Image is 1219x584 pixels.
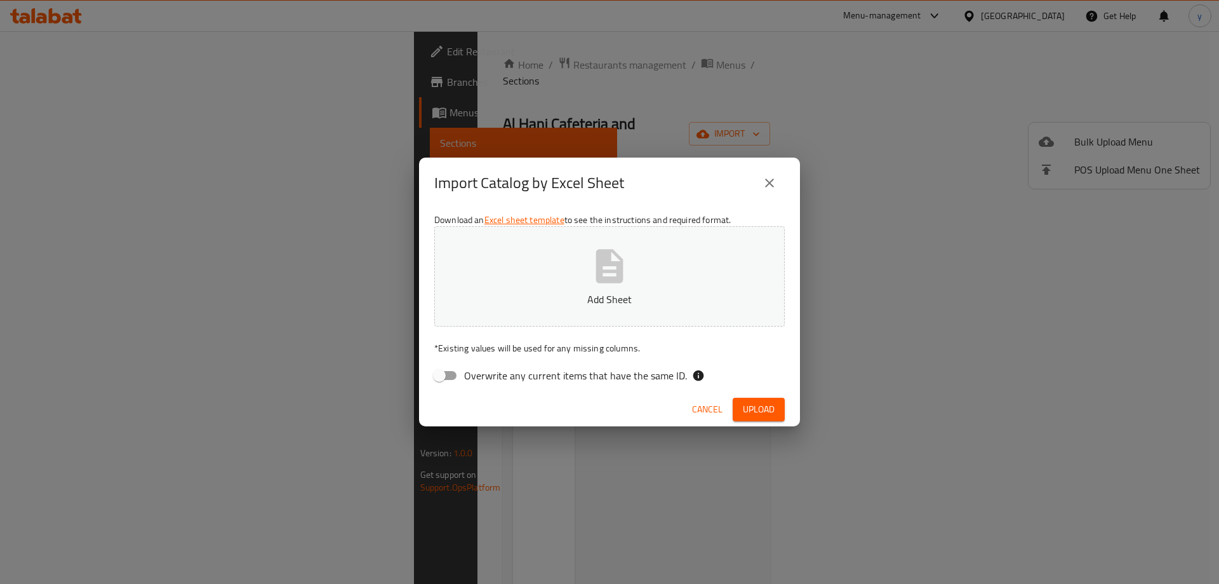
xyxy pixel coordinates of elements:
[484,212,564,228] a: Excel sheet template
[454,292,765,307] p: Add Sheet
[464,368,687,383] span: Overwrite any current items that have the same ID.
[692,402,723,418] span: Cancel
[743,402,775,418] span: Upload
[419,208,800,393] div: Download an to see the instructions and required format.
[733,398,785,421] button: Upload
[754,168,785,198] button: close
[434,342,785,355] p: Existing values will be used for any missing columns.
[434,226,785,327] button: Add Sheet
[692,369,705,382] svg: If the overwrite option isn't selected, then the items that match an existing ID will be ignored ...
[434,173,624,193] h2: Import Catalog by Excel Sheet
[687,398,728,421] button: Cancel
